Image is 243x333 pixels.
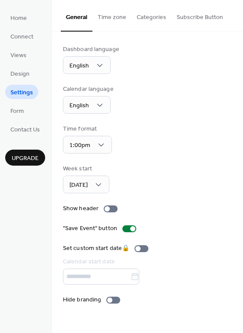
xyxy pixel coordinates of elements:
[63,224,117,233] div: "Save Event" button
[10,51,26,60] span: Views
[10,70,30,79] span: Design
[10,107,24,116] span: Form
[69,60,89,72] span: English
[5,66,35,80] a: Design
[5,122,45,136] a: Contact Us
[5,85,38,99] a: Settings
[10,14,27,23] span: Home
[63,164,108,173] div: Week start
[63,85,114,94] div: Calendar language
[5,103,29,118] a: Form
[10,32,33,42] span: Connect
[69,140,90,151] span: 1:00pm
[69,100,89,112] span: English
[10,125,40,134] span: Contact Us
[10,88,33,97] span: Settings
[5,150,45,166] button: Upgrade
[5,48,32,62] a: Views
[5,10,32,25] a: Home
[63,125,110,134] div: Time format
[63,204,99,213] div: Show header
[5,29,39,43] a: Connect
[12,154,39,163] span: Upgrade
[63,45,119,54] div: Dashboard language
[63,295,101,304] div: Hide branding
[69,179,88,191] span: [DATE]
